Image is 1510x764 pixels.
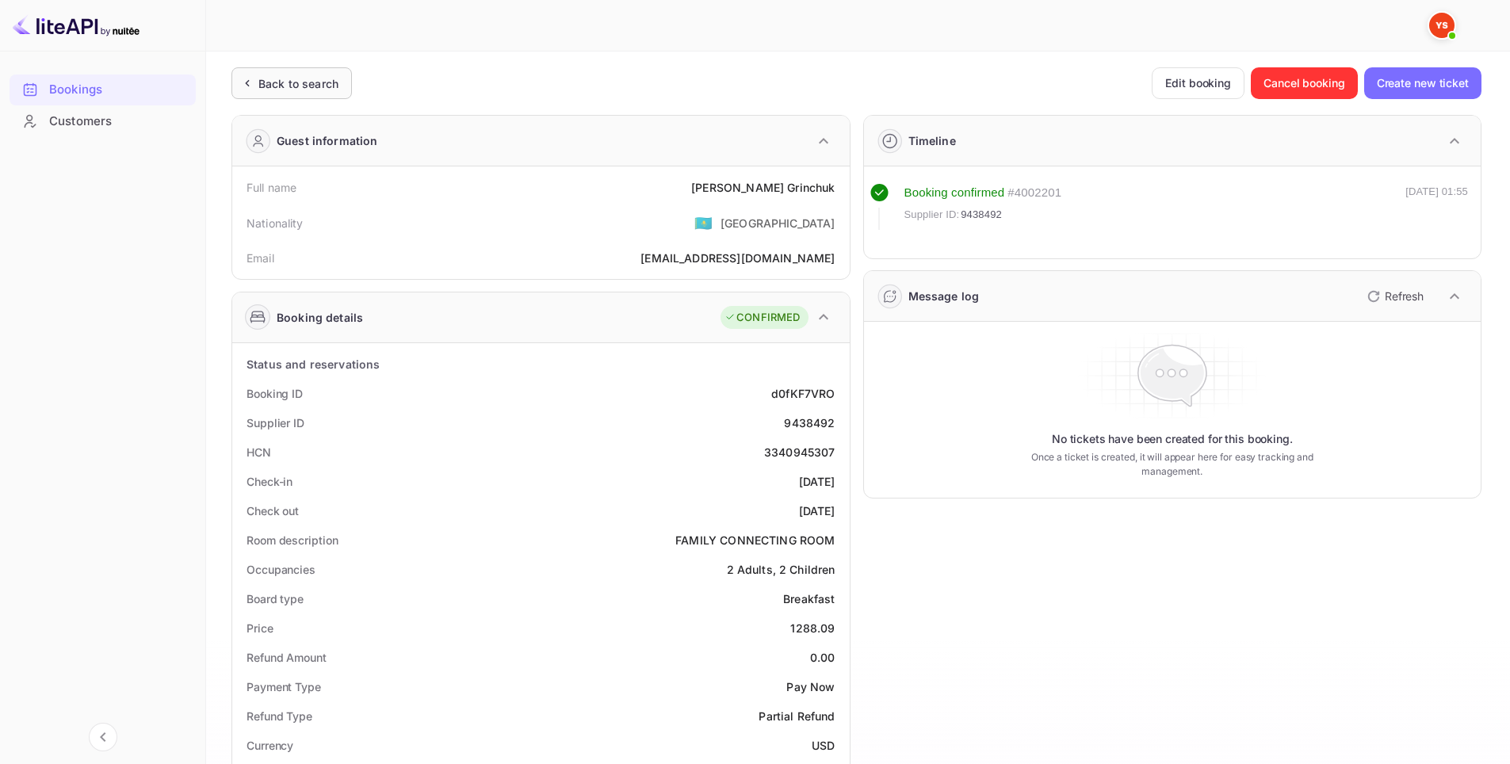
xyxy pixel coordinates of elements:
div: Check-in [247,473,292,490]
img: Yandex Support [1429,13,1455,38]
p: Once a ticket is created, it will appear here for easy tracking and management. [1006,450,1338,479]
div: Pay Now [786,678,835,695]
div: [DATE] [799,473,835,490]
div: FAMILY CONNECTING ROOM [675,532,835,548]
div: [GEOGRAPHIC_DATA] [721,215,835,231]
div: Occupancies [247,561,315,578]
div: 2 Adults, 2 Children [727,561,835,578]
div: Refund Amount [247,649,327,666]
div: [PERSON_NAME] Grinchuk [691,179,835,196]
div: Room description [247,532,338,548]
div: # 4002201 [1007,184,1061,202]
div: Breakfast [783,590,835,607]
div: Timeline [908,132,956,149]
span: United States [694,208,713,237]
div: Nationality [247,215,304,231]
div: USD [812,737,835,754]
span: 9438492 [961,207,1002,223]
div: Full name [247,179,296,196]
span: Supplier ID: [904,207,960,223]
button: Refresh [1358,284,1430,309]
div: [DATE] [799,502,835,519]
button: Cancel booking [1251,67,1358,99]
div: d0fKF7VRO [771,385,835,402]
div: Customers [49,113,188,131]
div: Message log [908,288,980,304]
div: Booking ID [247,385,303,402]
div: Bookings [10,74,196,105]
div: 0.00 [810,649,835,666]
button: Edit booking [1152,67,1244,99]
div: Booking confirmed [904,184,1005,202]
button: Collapse navigation [89,723,117,751]
div: Check out [247,502,299,519]
button: Create new ticket [1364,67,1481,99]
a: Customers [10,106,196,136]
div: Refund Type [247,708,312,724]
div: HCN [247,444,271,460]
div: Board type [247,590,304,607]
div: 1288.09 [790,620,835,636]
div: [EMAIL_ADDRESS][DOMAIN_NAME] [640,250,835,266]
div: Customers [10,106,196,137]
div: Email [247,250,274,266]
p: No tickets have been created for this booking. [1052,431,1293,447]
div: Back to search [258,75,338,92]
div: Price [247,620,273,636]
div: Status and reservations [247,356,380,372]
div: Partial Refund [759,708,835,724]
div: CONFIRMED [724,310,800,326]
div: Payment Type [247,678,321,695]
div: Bookings [49,81,188,99]
img: LiteAPI logo [13,13,140,38]
div: Currency [247,737,293,754]
div: Guest information [277,132,378,149]
div: Booking details [277,309,363,326]
div: 9438492 [784,414,835,431]
p: Refresh [1385,288,1424,304]
div: 3340945307 [764,444,835,460]
div: Supplier ID [247,414,304,431]
div: [DATE] 01:55 [1405,184,1468,230]
a: Bookings [10,74,196,104]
